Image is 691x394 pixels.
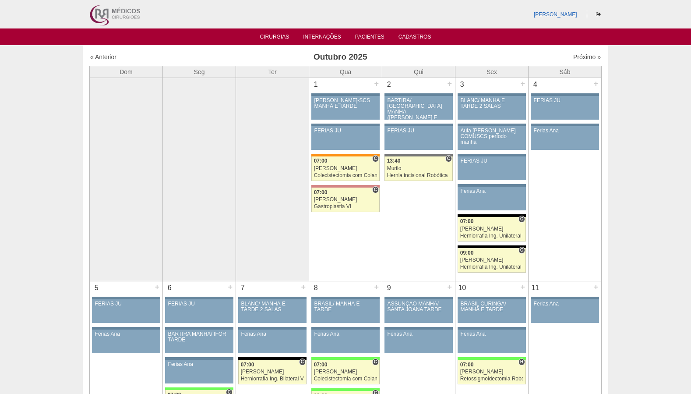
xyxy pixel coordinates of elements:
[165,299,233,323] a: FERIAS JU
[314,197,377,202] div: [PERSON_NAME]
[461,98,523,109] div: BLANC/ MANHÃ E TARDE 2 SALAS
[241,301,304,312] div: BLANC/ MANHÃ E TARDE 2 SALAS
[531,124,599,126] div: Key: Aviso
[382,78,396,91] div: 2
[458,217,526,241] a: C 07:00 [PERSON_NAME] Herniorrafia Ing. Unilateral VL
[314,166,377,171] div: [PERSON_NAME]
[241,369,304,375] div: [PERSON_NAME]
[92,330,160,353] a: Ferias Ana
[309,66,382,78] th: Qua
[384,93,453,96] div: Key: Aviso
[529,66,602,78] th: Sáb
[311,357,380,360] div: Key: Brasil
[387,173,451,178] div: Hernia incisional Robótica
[168,331,231,343] div: BARTIRA MANHÃ/ IFOR TARDE
[382,281,396,295] div: 9
[458,327,526,330] div: Key: Aviso
[446,281,453,293] div: +
[311,156,380,181] a: C 07:00 [PERSON_NAME] Colecistectomia com Colangiografia VL
[446,78,453,89] div: +
[213,51,468,64] h3: Outubro 2025
[458,214,526,217] div: Key: Blanc
[311,297,380,299] div: Key: Aviso
[518,247,525,254] span: Consultório
[311,93,380,96] div: Key: Aviso
[460,250,474,256] span: 09:00
[455,281,469,295] div: 10
[518,359,525,366] span: Hospital
[534,11,577,18] a: [PERSON_NAME]
[460,369,524,375] div: [PERSON_NAME]
[311,185,380,188] div: Key: Santa Helena
[384,297,453,299] div: Key: Aviso
[314,204,377,209] div: Gastroplastia VL
[311,126,380,150] a: FERIAS JU
[387,158,401,164] span: 13:40
[95,301,158,307] div: FERIAS JU
[163,66,236,78] th: Seg
[311,360,380,384] a: C 07:00 [PERSON_NAME] Colecistectomia com Colangiografia VL
[238,357,307,360] div: Key: Blanc
[461,158,523,164] div: FERIAS JU
[314,331,377,337] div: Ferias Ana
[238,330,307,353] a: Ferias Ana
[458,245,526,248] div: Key: Blanc
[165,360,233,383] a: Ferias Ana
[92,299,160,323] a: FERIAS JU
[388,301,450,312] div: ASSUNÇÃO MANHÃ/ SANTA JOANA TARDE
[372,186,379,193] span: Consultório
[388,331,450,337] div: Ferias Ana
[384,330,453,353] a: Ferias Ana
[311,330,380,353] a: Ferias Ana
[461,301,523,312] div: BRASIL CURINGA/ MANHÃ E TARDE
[314,189,328,195] span: 07:00
[458,187,526,210] a: Ferias Ana
[314,128,377,134] div: FERIAS JU
[388,128,450,134] div: FERIAS JU
[311,299,380,323] a: BRASIL/ MANHÃ E TARDE
[90,281,103,295] div: 5
[458,93,526,96] div: Key: Aviso
[531,299,599,323] a: Ferias Ana
[165,357,233,360] div: Key: Aviso
[311,96,380,120] a: [PERSON_NAME]-SCS MANHÃ E TARDE
[461,188,523,194] div: Ferias Ana
[519,281,526,293] div: +
[519,78,526,89] div: +
[238,360,307,384] a: C 07:00 [PERSON_NAME] Herniorrafia Ing. Bilateral VL
[299,359,306,366] span: Consultório
[92,327,160,330] div: Key: Aviso
[458,154,526,156] div: Key: Aviso
[458,126,526,150] a: Aula [PERSON_NAME] COMUSCS período manha
[372,155,379,162] span: Consultório
[314,98,377,109] div: [PERSON_NAME]-SCS MANHÃ E TARDE
[573,53,601,60] a: Próximo »
[458,299,526,323] a: BRASIL CURINGA/ MANHÃ E TARDE
[300,281,307,293] div: +
[165,330,233,353] a: BARTIRA MANHÃ/ IFOR TARDE
[460,362,474,368] span: 07:00
[460,226,524,232] div: [PERSON_NAME]
[373,78,380,89] div: +
[384,124,453,126] div: Key: Aviso
[168,362,231,367] div: Ferias Ana
[314,158,328,164] span: 07:00
[314,376,377,382] div: Colecistectomia com Colangiografia VL
[384,126,453,150] a: FERIAS JU
[518,216,525,223] span: Consultório
[372,359,379,366] span: Consultório
[534,128,596,134] div: Ferias Ana
[455,66,529,78] th: Sex
[458,248,526,273] a: C 09:00 [PERSON_NAME] Herniorrafia Ing. Unilateral VL
[596,12,601,17] i: Sair
[236,66,309,78] th: Ter
[373,281,380,293] div: +
[355,34,384,43] a: Pacientes
[592,78,599,89] div: +
[398,34,431,43] a: Cadastros
[165,387,233,390] div: Key: Brasil
[241,331,304,337] div: Ferias Ana
[165,327,233,330] div: Key: Aviso
[458,184,526,187] div: Key: Aviso
[461,331,523,337] div: Ferias Ana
